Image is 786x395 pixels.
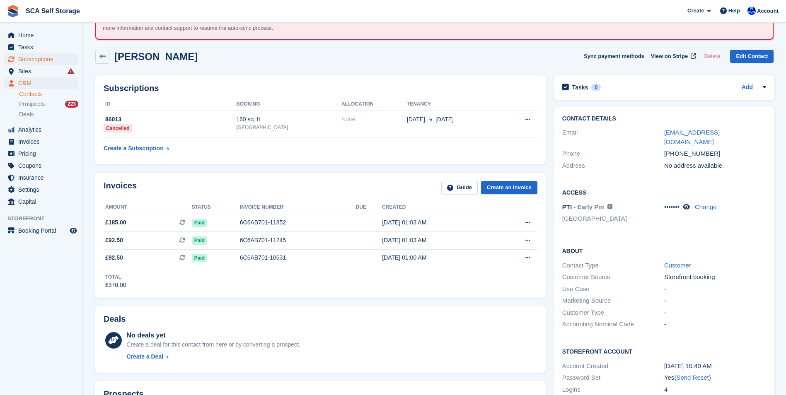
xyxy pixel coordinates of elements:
span: Paid [192,254,207,262]
div: Use Case [562,284,664,294]
h2: [PERSON_NAME] [114,51,198,62]
th: Status [192,201,240,214]
h2: Deals [104,314,126,324]
a: Guide [441,181,478,195]
div: [DATE] 01:00 AM [382,253,493,262]
a: menu [4,196,78,207]
a: Prospects 223 [19,100,78,108]
span: CRM [18,77,68,89]
button: Delete [701,50,723,63]
div: - [664,284,766,294]
a: menu [4,225,78,236]
a: View on Stripe [648,50,698,63]
a: Deals [19,110,78,119]
span: Paid [192,219,207,227]
a: Create a Deal [126,352,300,361]
div: Cancelled [104,124,132,132]
span: Account [757,7,779,15]
a: Change [695,203,717,210]
div: [DATE] 10:40 AM [664,361,766,371]
div: No deals yet [126,330,300,340]
a: menu [4,124,78,135]
div: [DATE] 01:03 AM [382,218,493,227]
span: Capital [18,196,68,207]
div: [GEOGRAPHIC_DATA] [236,124,341,131]
div: No address available. [664,161,766,171]
div: Storefront booking [664,272,766,282]
a: menu [4,172,78,183]
a: knowledge base [341,17,382,23]
h2: About [562,246,766,255]
span: [DATE] [435,115,454,124]
div: 223 [65,101,78,108]
span: £92.50 [105,253,123,262]
div: - [664,308,766,318]
h2: Subscriptions [104,84,537,93]
span: PTI [562,203,572,210]
a: Send Reset [676,374,709,381]
div: Account Created [562,361,664,371]
div: Create a Subscription [104,144,164,153]
img: stora-icon-8386f47178a22dfd0bd8f6a31ec36ba5ce8667c1dd55bd0f319d3a0aa187defe.svg [7,5,19,17]
div: Accounting Nominal Code [562,320,664,329]
th: Invoice number [240,201,356,214]
th: Due [356,201,382,214]
img: icon-info-grey-7440780725fd019a000dd9b08b2336e03edf1995a4989e88bcd33f0948082b44.svg [607,204,612,209]
div: 160 sq. ft [236,115,341,124]
span: Subscriptions [18,53,68,65]
div: Logins [562,385,664,395]
span: Paid [192,236,207,245]
span: View on Stripe [651,52,688,60]
h2: Contact Details [562,116,766,122]
a: [EMAIL_ADDRESS][DOMAIN_NAME] [664,129,720,145]
span: Analytics [18,124,68,135]
div: 0 [591,84,601,91]
a: menu [4,65,78,77]
h2: Tasks [572,84,588,91]
div: Total [105,273,126,281]
span: Pricing [18,148,68,159]
a: Preview store [68,226,78,236]
div: Yes [664,373,766,383]
div: [DATE] 01:03 AM [382,236,493,245]
div: 6C6AB701-11852 [240,218,356,227]
span: £92.50 [105,236,123,245]
th: Created [382,201,493,214]
img: Kelly Neesham [747,7,756,15]
span: Sites [18,65,68,77]
span: Booking Portal [18,225,68,236]
div: Marketing Source [562,296,664,306]
div: Create a Deal [126,352,163,361]
a: menu [4,53,78,65]
a: menu [4,77,78,89]
li: [GEOGRAPHIC_DATA] [562,214,664,224]
a: SCA Self Storage [22,4,83,18]
span: Storefront [7,214,82,223]
th: Allocation [341,98,407,111]
a: Add [742,83,753,92]
a: Create an Invoice [481,181,537,195]
div: [PHONE_NUMBER] [664,149,766,159]
a: Edit Contact [730,50,774,63]
div: - [664,296,766,306]
span: [DATE] [407,115,425,124]
span: Coupons [18,160,68,171]
span: Prospects [19,100,45,108]
h2: Invoices [104,181,137,195]
span: £185.00 [105,218,126,227]
h2: Storefront Account [562,347,766,355]
div: 86013 [104,115,236,124]
span: Settings [18,184,68,195]
span: Create [687,7,704,15]
div: Phone [562,149,664,159]
th: ID [104,98,236,111]
i: Smart entry sync failures have occurred [68,68,74,75]
button: Sync payment methods [584,50,644,63]
div: 6C6AB701-10631 [240,253,356,262]
th: Tenancy [407,98,502,111]
th: Booking [236,98,341,111]
div: Customer Type [562,308,664,318]
span: - Early Pin [573,203,604,210]
a: menu [4,136,78,147]
span: Home [18,29,68,41]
